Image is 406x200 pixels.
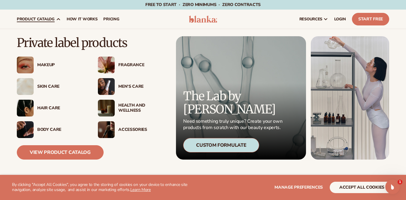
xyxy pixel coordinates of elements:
[17,145,104,160] a: View Product Catalog
[98,121,115,138] img: Female with makeup brush.
[98,121,167,138] a: Female with makeup brush. Accessories
[98,57,115,73] img: Pink blooming flower.
[118,103,167,113] div: Health And Wellness
[12,182,201,193] p: By clicking "Accept All Cookies", you agree to the storing of cookies on your device to enhance s...
[296,10,331,29] a: resources
[398,180,402,184] span: 1
[183,138,259,152] div: Custom Formulate
[118,84,167,89] div: Men’s Care
[274,182,323,193] button: Manage preferences
[183,118,284,131] p: Need something truly unique? Create your own products from scratch with our beauty experts.
[37,127,86,132] div: Body Care
[145,2,261,7] span: Free to start · ZERO minimums · ZERO contracts
[17,78,86,95] a: Cream moisturizer swatch. Skin Care
[130,187,151,193] a: Learn More
[299,17,322,22] span: resources
[37,106,86,111] div: Hair Care
[37,84,86,89] div: Skin Care
[17,17,55,22] span: product catalog
[98,78,115,95] img: Male holding moisturizer bottle.
[17,121,34,138] img: Male hand applying moisturizer.
[274,184,323,190] span: Manage preferences
[37,63,86,68] div: Makeup
[334,17,346,22] span: LOGIN
[98,100,115,116] img: Candles and incense on table.
[17,100,86,116] a: Female hair pulled back with clips. Hair Care
[17,57,34,73] img: Female with glitter eye makeup.
[385,180,400,194] iframe: Intercom live chat
[331,10,349,29] a: LOGIN
[330,182,394,193] button: accept all cookies
[189,16,217,23] img: logo
[67,17,98,22] span: How It Works
[118,63,167,68] div: Fragrance
[17,100,34,116] img: Female hair pulled back with clips.
[100,10,122,29] a: pricing
[17,57,86,73] a: Female with glitter eye makeup. Makeup
[103,17,119,22] span: pricing
[183,90,284,116] p: The Lab by [PERSON_NAME]
[98,100,167,116] a: Candles and incense on table. Health And Wellness
[98,78,167,95] a: Male holding moisturizer bottle. Men’s Care
[176,36,306,160] a: Microscopic product formula. The Lab by [PERSON_NAME] Need something truly unique? Create your ow...
[352,13,389,25] a: Start Free
[311,36,389,160] img: Female in lab with equipment.
[14,10,64,29] a: product catalog
[118,127,167,132] div: Accessories
[17,78,34,95] img: Cream moisturizer swatch.
[98,57,167,73] a: Pink blooming flower. Fragrance
[17,36,167,49] p: Private label products
[64,10,101,29] a: How It Works
[17,121,86,138] a: Male hand applying moisturizer. Body Care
